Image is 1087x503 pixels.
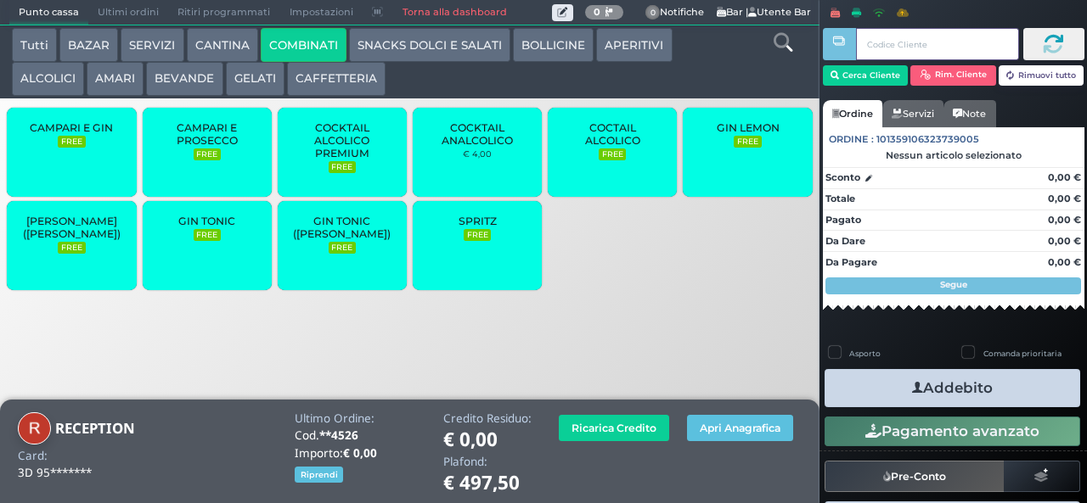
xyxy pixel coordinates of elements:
strong: 0,00 € [1048,193,1081,204]
b: € 0,00 [343,445,377,461]
strong: Da Pagare [825,256,877,268]
strong: Segue [940,279,967,290]
small: FREE [329,242,356,254]
a: Servizi [882,100,943,127]
small: FREE [329,161,356,173]
span: COCKTAIL ANALCOLICO [427,121,528,147]
span: Ritiri programmati [168,1,279,25]
button: Tutti [12,28,57,62]
span: 0 [645,5,661,20]
button: BAZAR [59,28,118,62]
button: Addebito [825,369,1080,407]
h4: Ultimo Ordine: [295,412,425,425]
button: Ricarica Credito [559,415,669,441]
button: COMBINATI [261,28,346,62]
strong: Sconto [825,170,860,185]
button: Rim. Cliente [910,65,996,86]
button: Pre-Conto [825,461,1005,491]
span: Ultimi ordini [88,1,168,25]
button: CAFFETTERIA [287,62,386,96]
h4: Importo: [295,447,425,460]
h4: Credito Residuo: [443,412,532,425]
span: CAMPARI E GIN [30,121,113,134]
a: Note [943,100,995,127]
span: COCTAIL ALCOLICO [562,121,663,147]
h4: Plafond: [443,455,532,468]
a: Torna alla dashboard [392,1,515,25]
label: Comanda prioritaria [983,348,1062,359]
img: RECEPTION [18,412,51,445]
strong: 0,00 € [1048,235,1081,247]
small: FREE [194,229,221,241]
small: FREE [599,148,626,160]
small: FREE [58,136,85,148]
button: Pagamento avanzato [825,416,1080,445]
button: Cerca Cliente [823,65,909,86]
label: Asporto [849,348,881,359]
h1: € 0,00 [443,429,532,450]
button: AMARI [87,62,144,96]
button: BOLLICINE [513,28,594,62]
small: FREE [734,136,761,148]
span: GIN TONIC ([PERSON_NAME]) [292,215,393,240]
strong: 0,00 € [1048,214,1081,226]
button: SNACKS DOLCI E SALATI [349,28,510,62]
h4: Card: [18,450,48,462]
span: Punto cassa [9,1,88,25]
span: Impostazioni [280,1,363,25]
span: CAMPARI E PROSECCO [156,121,257,147]
div: Nessun articolo selezionato [823,149,1084,161]
strong: Totale [825,193,855,204]
button: BEVANDE [146,62,222,96]
span: 101359106323739005 [876,132,979,147]
strong: Da Dare [825,235,865,247]
b: RECEPTION [55,418,135,438]
span: SPRITZ [459,215,497,227]
a: Ordine [823,100,882,127]
input: Codice Cliente [856,28,1018,60]
span: GIN LEMON [717,121,780,134]
button: ALCOLICI [12,62,84,96]
span: [PERSON_NAME] ([PERSON_NAME]) [21,215,122,240]
span: COCKTAIL ALCOLICO PREMIUM [292,121,393,159]
small: FREE [464,229,491,241]
h1: € 497,50 [443,472,532,494]
button: Rimuovi tutto [999,65,1084,86]
button: Riprendi [295,467,343,483]
span: GIN TONIC [178,215,235,227]
span: Ordine : [829,132,874,147]
b: 0 [594,6,600,18]
button: GELATI [226,62,284,96]
small: € 4,00 [463,148,492,159]
button: CANTINA [187,28,258,62]
button: Apri Anagrafica [687,415,793,441]
strong: 0,00 € [1048,256,1081,268]
button: SERVIZI [121,28,183,62]
button: APERITIVI [596,28,672,62]
small: FREE [58,242,85,254]
h4: Cod. [295,429,425,442]
small: FREE [194,148,221,160]
strong: Pagato [825,214,861,226]
strong: 0,00 € [1048,171,1081,183]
